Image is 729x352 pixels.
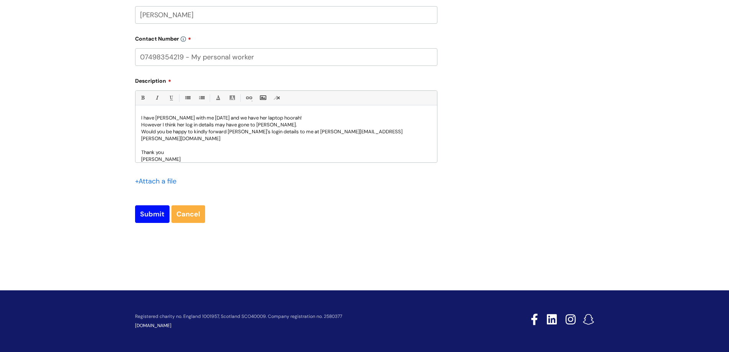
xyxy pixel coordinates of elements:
a: Underline(Ctrl-U) [166,93,176,103]
p: Registered charity no. England 1001957, Scotland SCO40009. Company registration no. 2580377 [135,314,476,319]
a: Bold (Ctrl-B) [138,93,147,103]
span: + [135,177,139,186]
a: • Unordered List (Ctrl-Shift-7) [183,93,192,103]
img: info-icon.svg [181,36,186,42]
input: Submit [135,205,170,223]
a: Link [244,93,253,103]
div: Attach a file [135,175,181,187]
p: Thank you [141,149,431,156]
a: Cancel [171,205,205,223]
a: Italic (Ctrl-I) [152,93,161,103]
p: Would you be happy to kindly forward [PERSON_NAME]'s login details to me at [PERSON_NAME][EMAIL_A... [141,128,431,142]
a: Insert Image... [258,93,267,103]
a: 1. Ordered List (Ctrl-Shift-8) [197,93,206,103]
a: Remove formatting (Ctrl-\) [272,93,282,103]
label: Description [135,75,437,84]
p: I have [PERSON_NAME] with me [DATE] and we have her laptop hoorah! [141,115,431,121]
a: Font Color [213,93,223,103]
a: Back Color [227,93,237,103]
p: [PERSON_NAME] [141,156,431,163]
p: However I think her log in details may have gone to [PERSON_NAME]. [141,121,431,128]
label: Contact Number [135,33,437,42]
a: [DOMAIN_NAME] [135,323,171,329]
